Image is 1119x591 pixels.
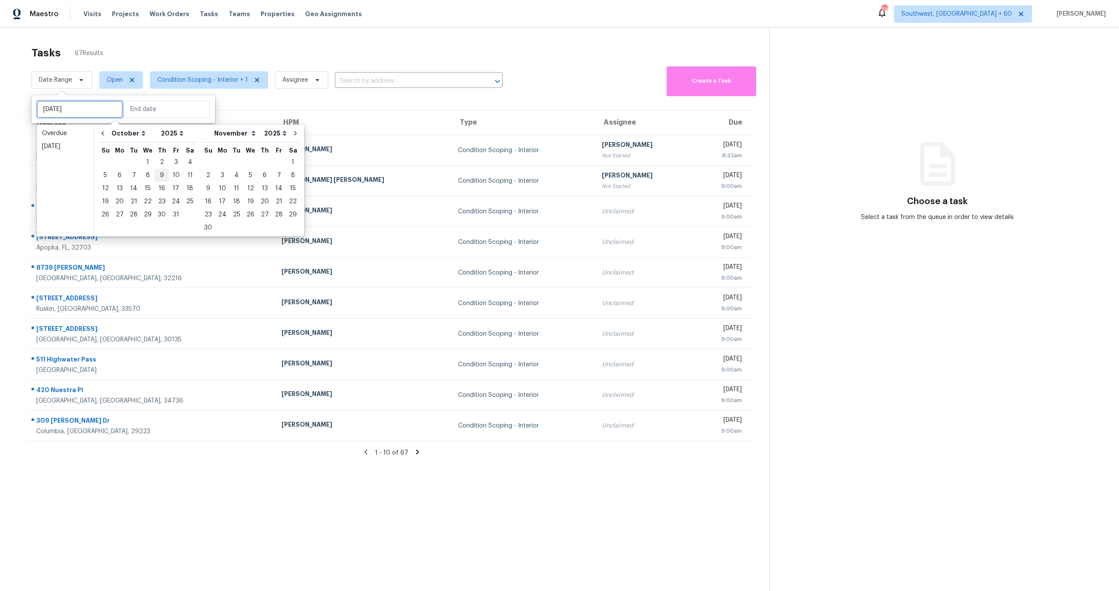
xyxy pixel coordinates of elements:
[602,140,686,151] div: [PERSON_NAME]
[907,197,968,206] h3: Choose a task
[201,182,215,195] div: 9
[700,232,742,243] div: [DATE]
[101,147,110,153] abbr: Sunday
[127,209,141,221] div: 28
[96,125,109,142] button: Go to previous month
[141,195,155,208] div: 22
[141,182,155,195] div: 15
[257,182,272,195] div: Thu Nov 13 2025
[36,386,268,396] div: 420 Nuestra Pl
[272,209,286,221] div: 28
[98,182,112,195] div: 12
[272,195,286,208] div: Fri Nov 21 2025
[112,195,127,208] div: Mon Oct 20 2025
[169,195,183,208] div: Fri Oct 24 2025
[112,169,127,182] div: Mon Oct 06 2025
[204,147,212,153] abbr: Sunday
[36,294,268,305] div: [STREET_ADDRESS]
[229,195,243,208] div: Tue Nov 18 2025
[215,195,229,208] div: 17
[115,147,125,153] abbr: Monday
[36,427,268,436] div: Columbia, [GEOGRAPHIC_DATA], 29223
[881,5,887,14] div: 730
[458,421,588,430] div: Condition Scoping - Interior
[257,169,272,181] div: 6
[458,207,588,216] div: Condition Scoping - Interior
[272,169,286,181] div: 7
[201,195,215,208] div: Sun Nov 16 2025
[183,182,197,195] div: Sat Oct 18 2025
[127,208,141,221] div: Tue Oct 28 2025
[112,182,127,195] div: 13
[183,169,197,182] div: Sat Oct 11 2025
[112,169,127,181] div: 6
[286,209,300,221] div: 29
[112,209,127,221] div: 27
[700,396,742,405] div: 9:00am
[276,147,282,153] abbr: Friday
[215,182,229,195] div: 10
[141,195,155,208] div: Wed Oct 22 2025
[36,171,268,182] div: [STREET_ADDRESS]
[700,324,742,335] div: [DATE]
[229,182,243,195] div: 11
[286,169,300,182] div: Sat Nov 08 2025
[109,127,159,140] select: Month
[243,195,257,208] div: 19
[700,151,742,160] div: 8:32am
[155,182,169,195] div: 16
[98,209,112,221] div: 26
[127,169,141,181] div: 7
[212,127,262,140] select: Month
[169,156,183,169] div: Fri Oct 03 2025
[98,169,112,181] div: 5
[36,202,268,213] div: [STREET_ADDRESS]
[272,182,286,195] div: Fri Nov 14 2025
[36,274,268,283] div: [GEOGRAPHIC_DATA], [GEOGRAPHIC_DATA], 32216
[257,208,272,221] div: Thu Nov 27 2025
[261,147,269,153] abbr: Thursday
[155,156,169,169] div: Thu Oct 02 2025
[200,11,218,17] span: Tasks
[281,175,445,186] div: [PERSON_NAME] [PERSON_NAME]
[112,208,127,221] div: Mon Oct 27 2025
[186,147,194,153] abbr: Saturday
[602,207,686,216] div: Unclaimed
[700,212,742,221] div: 9:00am
[286,195,300,208] div: Sat Nov 22 2025
[215,182,229,195] div: Mon Nov 10 2025
[281,145,445,156] div: [PERSON_NAME]
[289,125,302,142] button: Go to next month
[700,274,742,282] div: 9:00am
[183,156,197,169] div: Sat Oct 04 2025
[229,10,250,18] span: Teams
[169,182,183,195] div: Fri Oct 17 2025
[112,182,127,195] div: Mon Oct 13 2025
[169,169,183,182] div: Fri Oct 10 2025
[127,169,141,182] div: Tue Oct 07 2025
[36,335,268,344] div: [GEOGRAPHIC_DATA], [GEOGRAPHIC_DATA], 30135
[215,195,229,208] div: Mon Nov 17 2025
[491,75,504,87] button: Open
[112,195,127,208] div: 20
[243,182,257,195] div: 12
[262,127,289,140] select: Year
[602,360,686,369] div: Unclaimed
[169,195,183,208] div: 24
[141,169,155,182] div: Wed Oct 08 2025
[281,359,445,370] div: [PERSON_NAME]
[169,156,183,168] div: 3
[229,169,243,181] div: 4
[700,416,742,427] div: [DATE]
[286,169,300,181] div: 8
[127,182,141,195] div: 14
[155,169,169,182] div: Thu Oct 09 2025
[458,391,588,400] div: Condition Scoping - Interior
[700,355,742,365] div: [DATE]
[141,156,155,168] div: 1
[272,182,286,195] div: 14
[257,169,272,182] div: Thu Nov 06 2025
[36,140,268,151] div: [STREET_ADDRESS][PERSON_NAME]
[282,76,308,84] span: Assignee
[281,267,445,278] div: [PERSON_NAME]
